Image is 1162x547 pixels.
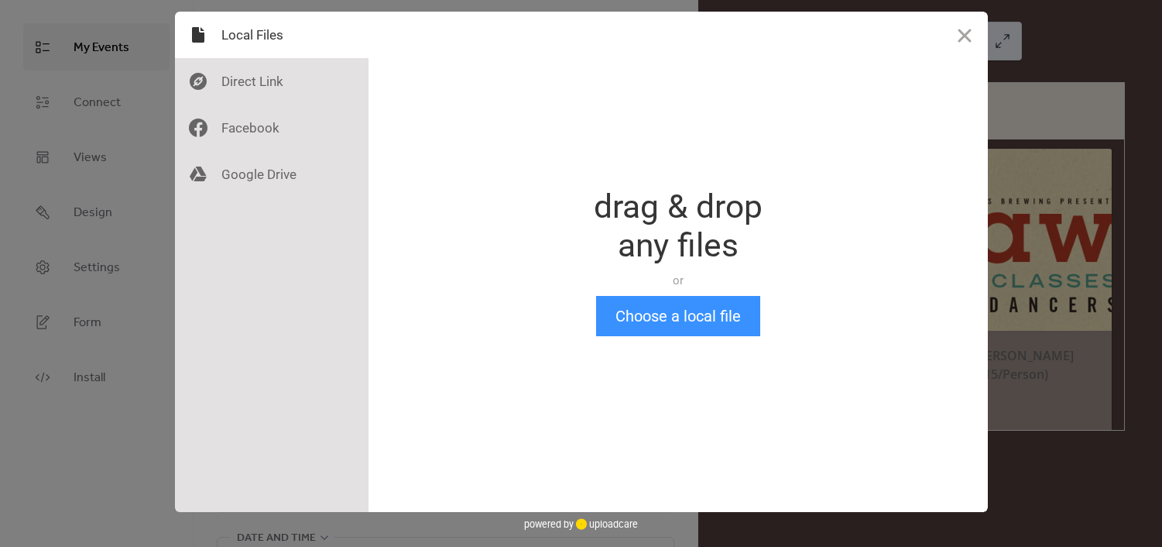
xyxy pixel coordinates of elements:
div: Direct Link [175,58,368,105]
div: drag & drop any files [594,187,763,265]
div: powered by [524,512,638,535]
div: or [594,273,763,288]
a: uploadcare [574,518,638,530]
div: Google Drive [175,151,368,198]
div: Local Files [175,12,368,58]
button: Close [941,12,988,58]
button: Choose a local file [596,296,760,336]
div: Facebook [175,105,368,151]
